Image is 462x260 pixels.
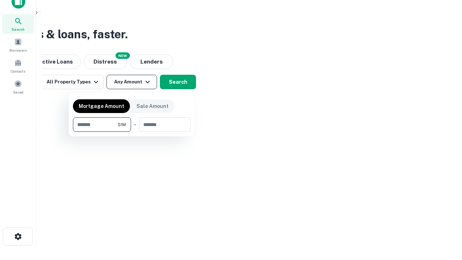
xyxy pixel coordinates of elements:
p: Sale Amount [136,102,169,110]
div: - [134,117,136,132]
p: Mortgage Amount [79,102,124,110]
span: $1M [118,121,126,128]
iframe: Chat Widget [426,202,462,237]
